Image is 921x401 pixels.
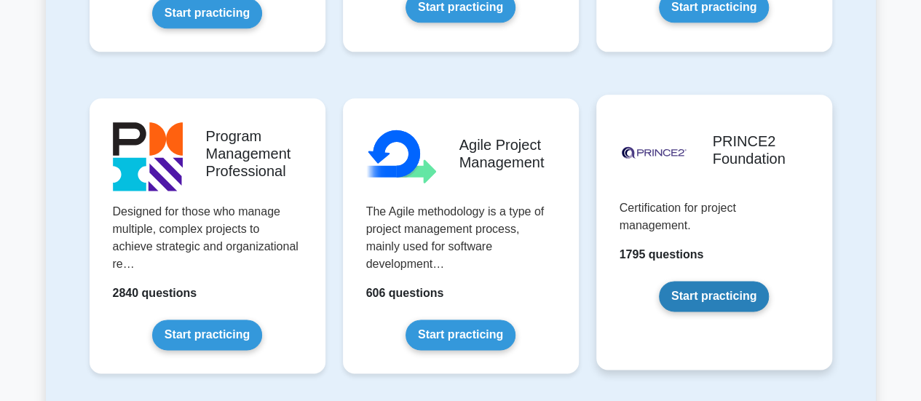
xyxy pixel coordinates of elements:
[659,281,769,311] a: Start practicing
[406,319,515,350] a: Start practicing
[152,319,262,350] a: Start practicing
